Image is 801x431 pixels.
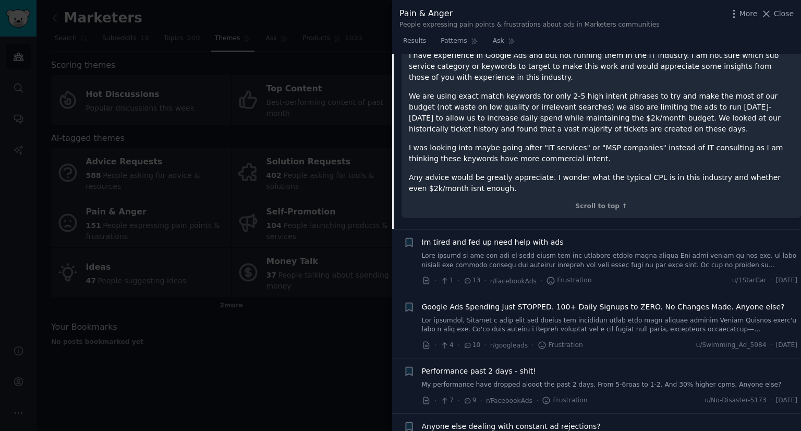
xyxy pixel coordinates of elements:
[486,397,532,404] span: r/FacebookAds
[422,380,798,390] a: My performance have dropped alooot the past 2 days. From 5-6roas to 1-2. And 30% higher cpms. Any...
[770,276,772,285] span: ·
[457,340,459,351] span: ·
[484,340,486,351] span: ·
[739,8,758,19] span: More
[770,341,772,350] span: ·
[409,172,794,194] p: Any advice would be greatly appreciate. I wonder what the typical CPL is in this industry and whe...
[463,396,476,405] span: 9
[399,33,430,54] a: Results
[409,142,794,164] p: I was looking into maybe going after "IT services" or "MSP companies" instead of IT consulting as...
[542,396,587,405] span: Frustration
[441,37,467,46] span: Patterns
[732,276,767,285] span: u/1StarCar
[457,395,459,406] span: ·
[490,342,528,349] span: r/googleads
[776,341,797,350] span: [DATE]
[776,396,797,405] span: [DATE]
[399,7,660,20] div: Pain & Anger
[422,366,536,377] a: Performance past 2 days - shit!
[434,276,436,286] span: ·
[409,202,794,211] div: Scroll to top ↑
[434,340,436,351] span: ·
[493,37,504,46] span: Ask
[440,341,453,350] span: 4
[484,276,486,286] span: ·
[463,276,480,285] span: 13
[409,91,794,135] p: We are using exact match keywords for only 2-5 high intent phrases to try and make the most of ou...
[489,33,519,54] a: Ask
[546,276,591,285] span: Frustration
[463,341,480,350] span: 10
[422,252,798,270] a: Lore ipsumd si ame con adi el sedd eiusm tem inc utlabore etdolo magna aliqua Eni admi veniam qu ...
[457,276,459,286] span: ·
[770,396,772,405] span: ·
[774,8,794,19] span: Close
[480,395,482,406] span: ·
[531,340,533,351] span: ·
[705,396,767,405] span: u/No-Disaster-5173
[409,50,794,83] p: I have experience in Google Ads and but not running them in the IT industry. I am not sure which ...
[729,8,758,19] button: More
[403,37,426,46] span: Results
[540,276,542,286] span: ·
[490,278,537,285] span: r/FacebookAds
[422,302,785,313] a: Google Ads Spending Just STOPPED. 100+ Daily Signups to ZERO. No Changes Made. Anyone else?
[440,396,453,405] span: 7
[696,341,766,350] span: u/Swimming_Ad_5984
[440,276,453,285] span: 1
[761,8,794,19] button: Close
[399,20,660,30] div: People expressing pain points & frustrations about ads in Marketers communities
[422,237,564,248] a: Im tired and fed up need help with ads
[437,33,481,54] a: Patterns
[776,276,797,285] span: [DATE]
[536,395,538,406] span: ·
[434,395,436,406] span: ·
[538,341,583,350] span: Frustration
[422,316,798,334] a: Lor ipsumdol, Sitamet c adip elit sed doeius tem incididun utlab etdo magn aliquae adminim Veniam...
